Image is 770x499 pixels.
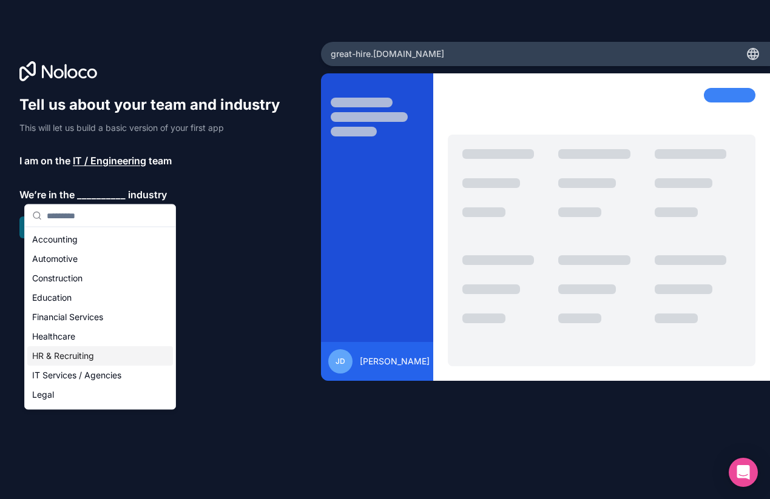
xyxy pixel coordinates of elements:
span: industry [128,187,167,202]
div: IT Services / Agencies [27,366,173,385]
span: [PERSON_NAME] [360,355,430,367]
span: JD [336,357,345,366]
div: Manufacturing [27,404,173,424]
span: team [149,153,172,168]
div: Automotive [27,249,173,269]
div: Accounting [27,230,173,249]
div: Education [27,288,173,307]
span: great-hire .[DOMAIN_NAME] [331,48,444,60]
div: HR & Recruiting [27,346,173,366]
h1: Tell us about your team and industry [19,95,291,115]
span: We’re in the [19,187,75,202]
div: Open Intercom Messenger [729,458,758,487]
p: This will let us build a basic version of your first app [19,122,291,134]
span: I am on the [19,153,70,168]
span: __________ [77,187,126,202]
div: Financial Services [27,307,173,327]
span: IT / Engineering [73,153,146,168]
div: Construction [27,269,173,288]
div: Healthcare [27,327,173,346]
div: Suggestions [25,227,175,409]
div: Legal [27,385,173,404]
